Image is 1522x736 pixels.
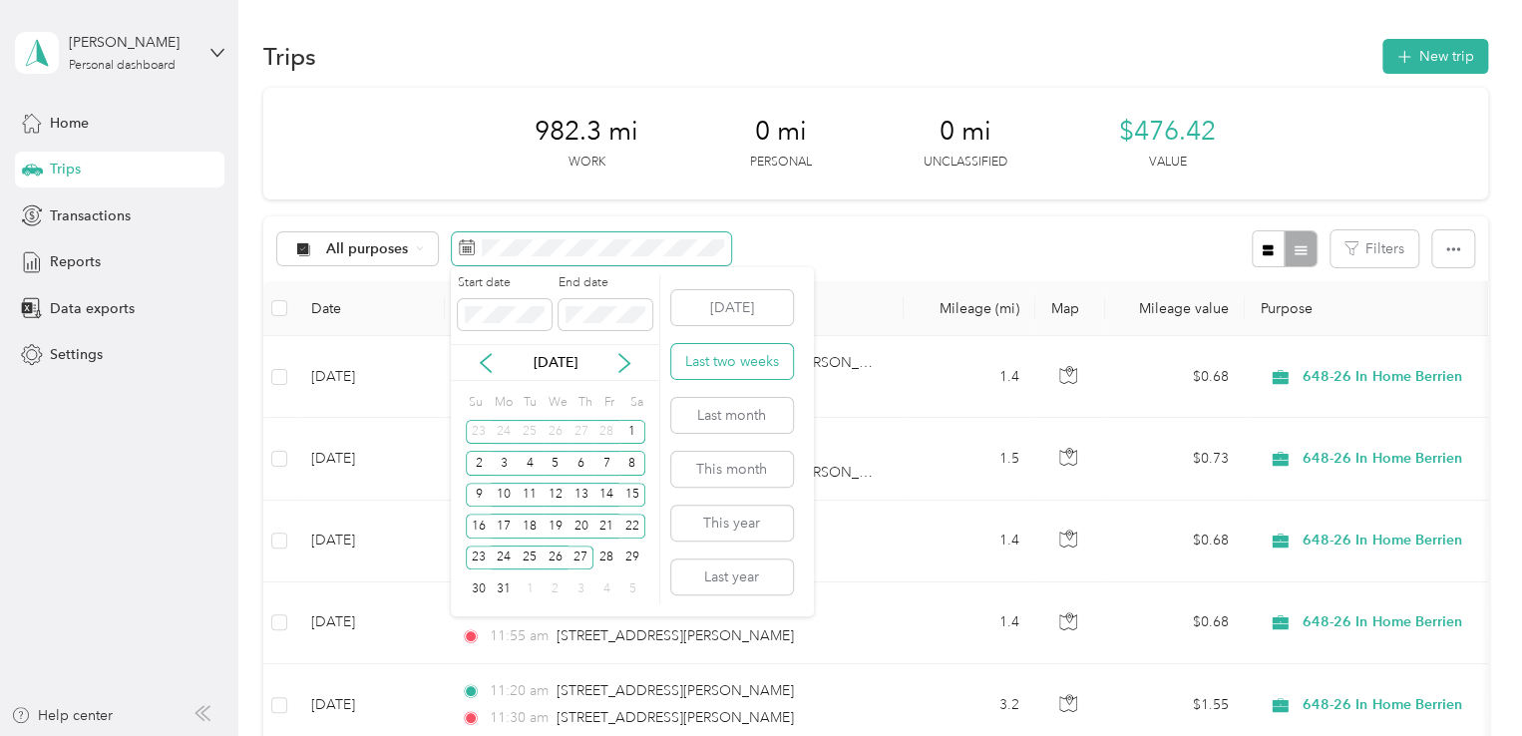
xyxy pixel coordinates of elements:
[491,483,517,508] div: 10
[924,154,1007,172] p: Unclassified
[755,116,807,148] span: 0 mi
[445,281,904,336] th: Locations
[593,546,619,570] div: 28
[50,113,89,134] span: Home
[1105,336,1245,418] td: $0.68
[1105,501,1245,582] td: $0.68
[466,483,492,508] div: 9
[1303,694,1485,716] span: 648-26 In Home Berrien
[517,451,543,476] div: 4
[543,420,569,445] div: 26
[569,420,594,445] div: 27
[263,46,316,67] h1: Trips
[517,420,543,445] div: 25
[50,298,135,319] span: Data exports
[514,352,597,373] p: [DATE]
[671,506,793,541] button: This year
[904,281,1035,336] th: Mileage (mi)
[569,546,594,570] div: 27
[600,388,619,416] div: Fr
[1410,624,1522,736] iframe: Everlance-gr Chat Button Frame
[466,451,492,476] div: 2
[1382,39,1488,74] button: New trip
[557,682,794,699] span: [STREET_ADDRESS][PERSON_NAME]
[517,483,543,508] div: 11
[295,336,445,418] td: [DATE]
[569,154,605,172] p: Work
[50,205,131,226] span: Transactions
[671,559,793,594] button: Last year
[466,388,485,416] div: Su
[671,452,793,487] button: This month
[557,600,794,617] span: [STREET_ADDRESS][PERSON_NAME]
[750,154,812,172] p: Personal
[569,514,594,539] div: 20
[619,514,645,539] div: 22
[11,705,113,726] button: Help center
[904,418,1035,500] td: 1.5
[1105,418,1245,500] td: $0.73
[671,398,793,433] button: Last month
[593,420,619,445] div: 28
[557,709,794,726] span: [STREET_ADDRESS][PERSON_NAME]
[904,336,1035,418] td: 1.4
[593,483,619,508] div: 14
[626,388,645,416] div: Sa
[1105,582,1245,664] td: $0.68
[1331,230,1418,267] button: Filters
[1149,154,1187,172] p: Value
[593,514,619,539] div: 21
[619,576,645,601] div: 5
[619,420,645,445] div: 1
[466,514,492,539] div: 16
[546,388,569,416] div: We
[593,451,619,476] div: 7
[489,707,548,729] span: 11:30 am
[69,32,193,53] div: [PERSON_NAME]
[466,576,492,601] div: 30
[543,576,569,601] div: 2
[569,451,594,476] div: 6
[1303,366,1485,388] span: 648-26 In Home Berrien
[491,420,517,445] div: 24
[1303,611,1485,633] span: 648-26 In Home Berrien
[326,242,409,256] span: All purposes
[535,116,638,148] span: 982.3 mi
[557,627,794,644] span: [STREET_ADDRESS][PERSON_NAME]
[569,483,594,508] div: 13
[1303,448,1485,470] span: 648-26 In Home Berrien
[458,274,552,292] label: Start date
[619,546,645,570] div: 29
[50,344,103,365] span: Settings
[569,576,594,601] div: 3
[543,483,569,508] div: 12
[517,546,543,570] div: 25
[1119,116,1216,148] span: $476.42
[517,514,543,539] div: 18
[543,546,569,570] div: 26
[295,281,445,336] th: Date
[1035,281,1105,336] th: Map
[491,451,517,476] div: 3
[1105,281,1245,336] th: Mileage value
[619,483,645,508] div: 15
[543,514,569,539] div: 19
[543,451,569,476] div: 5
[492,388,514,416] div: Mo
[520,388,539,416] div: Tu
[50,251,101,272] span: Reports
[904,501,1035,582] td: 1.4
[574,388,593,416] div: Th
[466,420,492,445] div: 23
[295,582,445,664] td: [DATE]
[50,159,81,180] span: Trips
[619,451,645,476] div: 8
[69,60,176,72] div: Personal dashboard
[593,576,619,601] div: 4
[295,501,445,582] td: [DATE]
[491,514,517,539] div: 17
[671,344,793,379] button: Last two weeks
[1303,530,1485,552] span: 648-26 In Home Berrien
[295,418,445,500] td: [DATE]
